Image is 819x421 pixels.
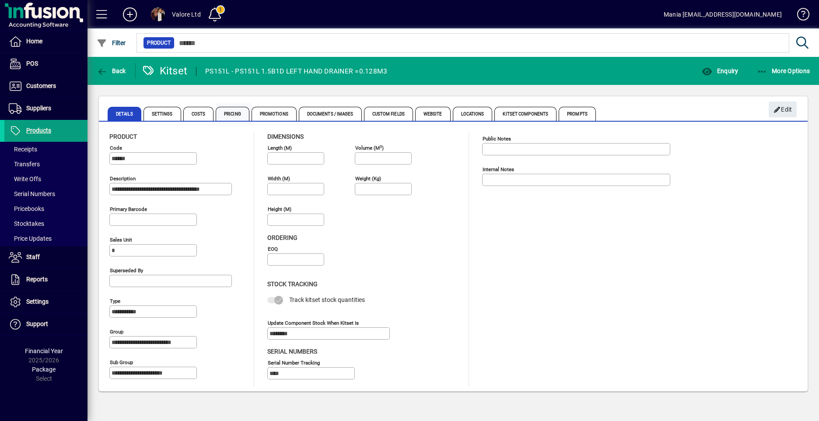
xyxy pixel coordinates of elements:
[267,348,317,355] span: Serial Numbers
[26,276,48,283] span: Reports
[453,107,493,121] span: Locations
[26,38,42,45] span: Home
[216,107,249,121] span: Pricing
[791,2,808,30] a: Knowledge Base
[142,64,188,78] div: Kitset
[702,67,738,74] span: Enquiry
[26,82,56,89] span: Customers
[483,136,511,142] mat-label: Public Notes
[25,347,63,354] span: Financial Year
[26,60,38,67] span: POS
[4,201,87,216] a: Pricebooks
[299,107,362,121] span: Documents / Images
[268,246,278,252] mat-label: EOQ
[268,175,290,182] mat-label: Width (m)
[268,319,359,326] mat-label: Update component stock when kitset is
[110,298,120,304] mat-label: Type
[9,161,40,168] span: Transfers
[415,107,451,121] span: Website
[4,75,87,97] a: Customers
[559,107,596,121] span: Prompts
[147,39,171,47] span: Product
[110,237,132,243] mat-label: Sales unit
[205,64,387,78] div: PS151L - PS151L 1.5B1D LEFT HAND DRAINER =0.128M3
[116,7,144,22] button: Add
[755,63,812,79] button: More Options
[9,205,44,212] span: Pricebooks
[9,235,52,242] span: Price Updates
[26,105,51,112] span: Suppliers
[32,366,56,373] span: Package
[26,127,51,134] span: Products
[664,7,782,21] div: Mania [EMAIL_ADDRESS][DOMAIN_NAME]
[9,146,37,153] span: Receipts
[355,175,381,182] mat-label: Weight (Kg)
[94,63,128,79] button: Back
[268,206,291,212] mat-label: Height (m)
[267,281,318,288] span: Stock Tracking
[268,145,292,151] mat-label: Length (m)
[4,172,87,186] a: Write Offs
[110,329,123,335] mat-label: Group
[4,231,87,246] a: Price Updates
[364,107,413,121] span: Custom Fields
[172,7,201,21] div: Valore Ltd
[757,67,810,74] span: More Options
[4,186,87,201] a: Serial Numbers
[26,253,40,260] span: Staff
[87,63,136,79] app-page-header-button: Back
[380,144,382,148] sup: 3
[700,63,740,79] button: Enquiry
[4,216,87,231] a: Stocktakes
[4,269,87,291] a: Reports
[144,7,172,22] button: Profile
[94,35,128,51] button: Filter
[4,31,87,53] a: Home
[26,298,49,305] span: Settings
[769,102,797,117] button: Edit
[26,320,48,327] span: Support
[4,246,87,268] a: Staff
[773,102,792,117] span: Edit
[97,67,126,74] span: Back
[110,359,133,365] mat-label: Sub group
[109,133,137,140] span: Product
[4,53,87,75] a: POS
[183,107,214,121] span: Costs
[289,296,365,303] span: Track kitset stock quantities
[267,234,297,241] span: Ordering
[4,313,87,335] a: Support
[4,142,87,157] a: Receipts
[268,359,320,365] mat-label: Serial Number tracking
[97,39,126,46] span: Filter
[9,220,44,227] span: Stocktakes
[483,166,514,172] mat-label: Internal Notes
[110,145,122,151] mat-label: Code
[4,157,87,172] a: Transfers
[267,133,304,140] span: Dimensions
[110,206,147,212] mat-label: Primary barcode
[494,107,556,121] span: Kitset Components
[4,291,87,313] a: Settings
[9,175,41,182] span: Write Offs
[110,267,143,274] mat-label: Superseded by
[108,107,141,121] span: Details
[4,98,87,119] a: Suppliers
[252,107,297,121] span: Promotions
[9,190,55,197] span: Serial Numbers
[355,145,384,151] mat-label: Volume (m )
[143,107,181,121] span: Settings
[110,175,136,182] mat-label: Description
